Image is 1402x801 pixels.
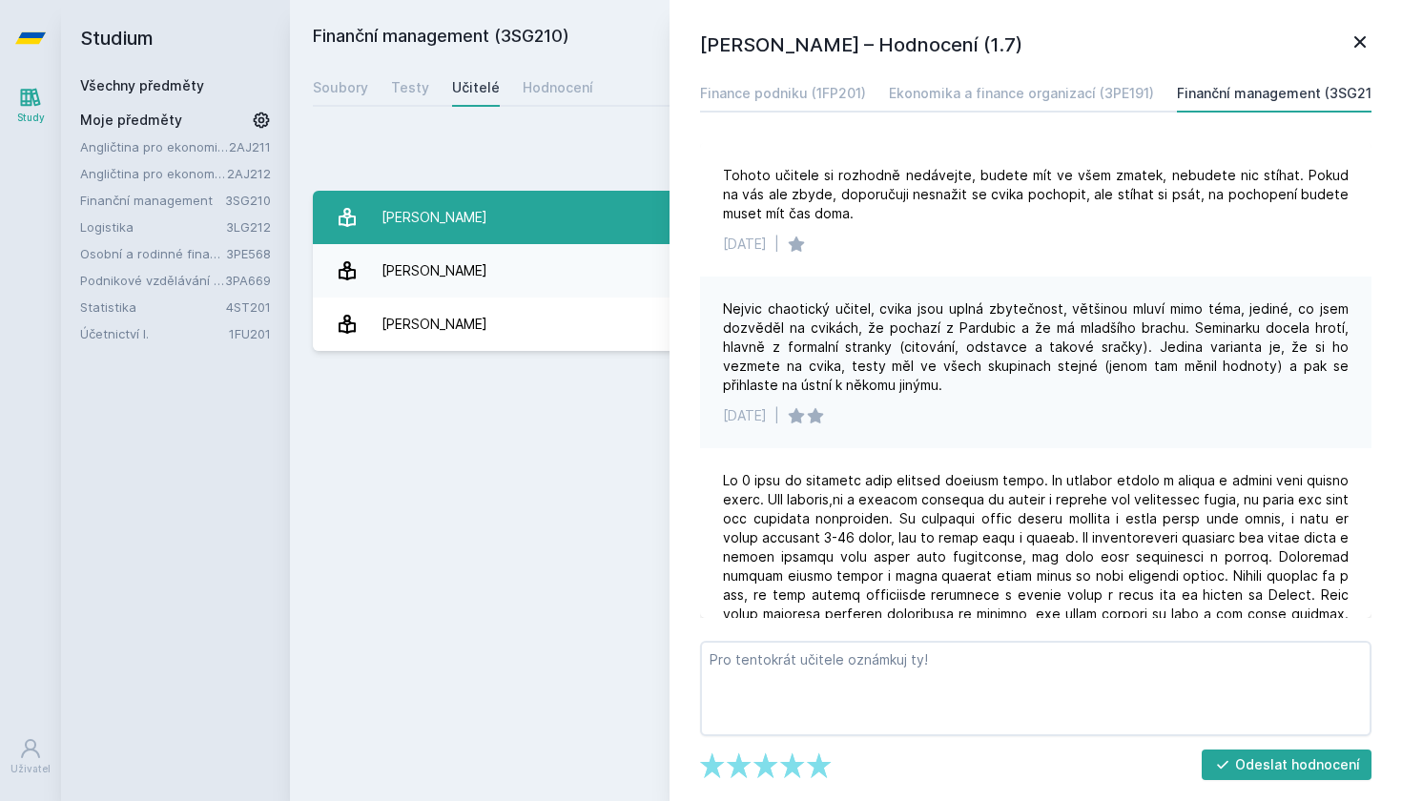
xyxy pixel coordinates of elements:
div: Učitelé [452,78,500,97]
div: | [774,235,779,254]
a: 3PA669 [225,273,271,288]
a: Osobní a rodinné finance [80,244,226,263]
a: [PERSON_NAME] 2 hodnocení 5.0 [313,191,1379,244]
a: Všechny předměty [80,77,204,93]
div: Soubory [313,78,368,97]
a: 3LG212 [226,219,271,235]
a: Study [4,76,57,134]
a: Statistika [80,298,226,317]
div: Study [17,111,45,125]
a: 4ST201 [226,299,271,315]
div: [PERSON_NAME] [381,252,487,290]
div: [DATE] [723,235,767,254]
a: Finanční management [80,191,225,210]
div: [PERSON_NAME] [381,198,487,236]
a: 3SG210 [225,193,271,208]
a: 1FU201 [229,326,271,341]
div: Uživatel [10,762,51,776]
a: [PERSON_NAME] 3 hodnocení 1.7 [313,244,1379,298]
a: Podnikové vzdělávání v praxi (anglicky) [80,271,225,290]
span: Moje předměty [80,111,182,130]
a: Hodnocení [523,69,593,107]
a: Logistika [80,217,226,236]
a: Soubory [313,69,368,107]
a: 2AJ211 [229,139,271,154]
div: Tohoto učitele si rozhodně nedávejte, budete mít ve všem zmatek, nebudete nic stíhat. Pokud na vá... [723,166,1349,223]
div: [PERSON_NAME] [381,305,487,343]
a: Uživatel [4,728,57,786]
a: Angličtina pro ekonomická studia 2 (B2/C1) [80,164,227,183]
a: [PERSON_NAME] 2 hodnocení 4.5 [313,298,1379,351]
a: Angličtina pro ekonomická studia 1 (B2/C1) [80,137,229,156]
a: Testy [391,69,429,107]
div: Nejvic chaotický učitel, cvika jsou uplná zbytečnost, většinou mluví mimo téma, jediné, co jsem d... [723,299,1349,395]
a: Účetnictví I. [80,324,229,343]
div: Hodnocení [523,78,593,97]
a: Učitelé [452,69,500,107]
a: 3PE568 [226,246,271,261]
h2: Finanční management (3SG210) [313,23,1160,53]
div: Testy [391,78,429,97]
a: 2AJ212 [227,166,271,181]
